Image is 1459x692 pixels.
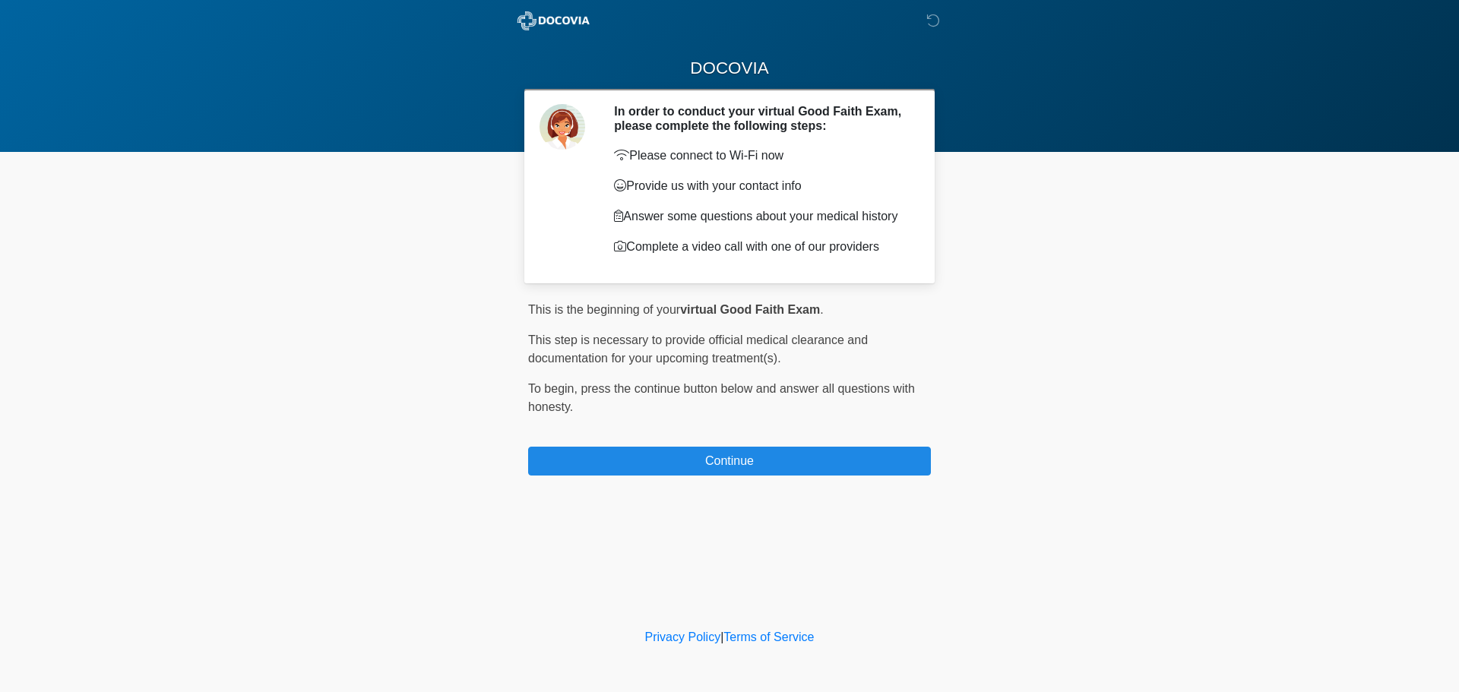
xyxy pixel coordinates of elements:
[528,333,868,365] span: This step is necessary to provide official medical clearance and documentation for your upcoming ...
[540,104,585,150] img: Agent Avatar
[528,447,931,476] button: Continue
[528,382,581,395] span: To begin,
[820,303,823,316] span: .
[614,104,908,133] h2: In order to conduct your virtual Good Faith Exam, please complete the following steps:
[614,207,908,226] p: Answer some questions about your medical history
[614,238,908,256] p: Complete a video call with one of our providers
[517,55,942,83] h1: DOCOVIA
[720,630,723,643] a: |
[645,630,721,643] a: Privacy Policy
[513,11,594,30] img: ABC Med Spa- GFEase Logo
[528,382,915,413] span: press the continue button below and answer all questions with honesty.
[680,303,820,316] strong: virtual Good Faith Exam
[614,177,908,195] p: Provide us with your contact info
[614,147,908,165] p: Please connect to Wi-Fi now
[723,630,814,643] a: Terms of Service
[528,303,680,316] span: This is the beginning of your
